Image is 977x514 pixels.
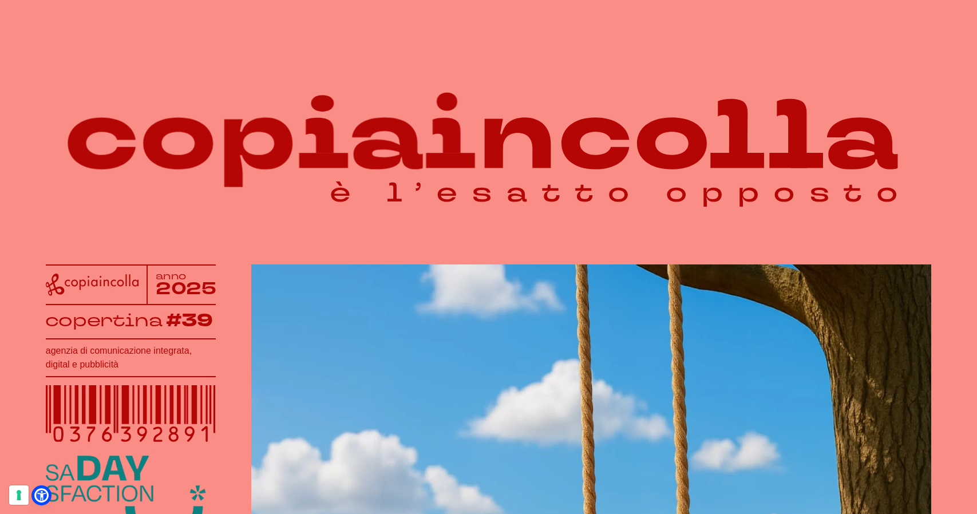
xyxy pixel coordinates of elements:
[156,278,217,301] tspan: 2025
[9,485,29,505] button: Le tue preferenze relative al consenso per le tecnologie di tracciamento
[156,270,187,282] tspan: anno
[46,344,216,371] h1: agenzia di comunicazione integrata, digital e pubblicità
[34,488,49,503] a: Open Accessibility Menu
[45,309,163,331] tspan: copertina
[167,308,215,333] tspan: #39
